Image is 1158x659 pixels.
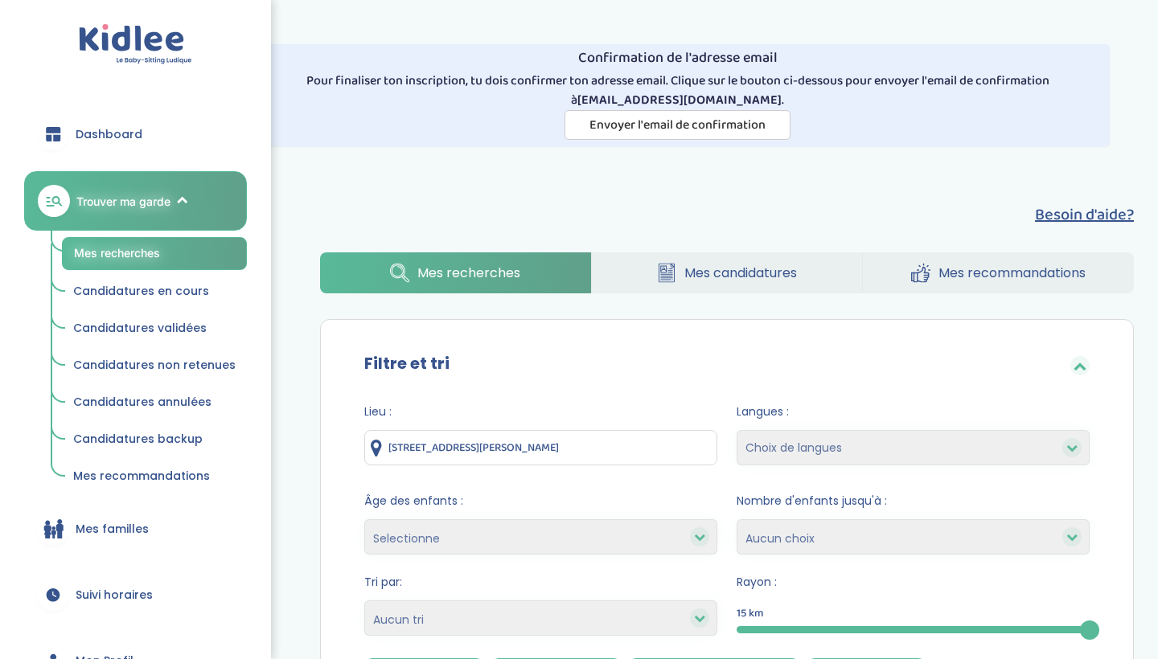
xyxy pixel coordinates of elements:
[364,493,717,510] span: Âge des enfants :
[252,72,1104,110] p: Pour finaliser ton inscription, tu dois confirmer ton adresse email. Clique sur le bouton ci-dess...
[24,105,247,163] a: Dashboard
[364,430,717,465] input: Ville ou code postale
[79,24,192,65] img: logo.svg
[737,605,764,622] span: 15 km
[73,394,211,410] span: Candidatures annulées
[62,387,247,418] a: Candidatures annulées
[73,431,203,447] span: Candidatures backup
[24,566,247,624] a: Suivi horaires
[73,283,209,299] span: Candidatures en cours
[320,252,590,293] a: Mes recherches
[62,350,247,381] a: Candidatures non retenues
[62,313,247,344] a: Candidatures validées
[592,252,862,293] a: Mes candidatures
[62,276,247,307] a: Candidatures en cours
[684,263,797,283] span: Mes candidatures
[76,126,142,143] span: Dashboard
[737,493,1090,510] span: Nombre d'enfants jusqu'à :
[76,193,170,210] span: Trouver ma garde
[74,246,160,260] span: Mes recherches
[62,237,247,270] a: Mes recherches
[938,263,1086,283] span: Mes recommandations
[737,403,1090,420] span: Langues :
[1035,203,1134,227] button: Besoin d'aide?
[565,110,790,140] button: Envoyer l'email de confirmation
[863,252,1134,293] a: Mes recommandations
[577,90,782,110] strong: [EMAIL_ADDRESS][DOMAIN_NAME]
[252,51,1104,67] h4: Confirmation de l'adresse email
[73,320,207,336] span: Candidatures validées
[364,351,450,375] label: Filtre et tri
[62,424,247,455] a: Candidatures backup
[24,171,247,231] a: Trouver ma garde
[62,461,247,492] a: Mes recommandations
[24,500,247,558] a: Mes familles
[73,468,210,484] span: Mes recommandations
[73,357,236,373] span: Candidatures non retenues
[589,115,766,135] span: Envoyer l'email de confirmation
[737,574,1090,591] span: Rayon :
[417,263,520,283] span: Mes recherches
[364,574,717,591] span: Tri par:
[76,587,153,604] span: Suivi horaires
[364,403,717,420] span: Lieu :
[76,521,149,538] span: Mes familles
